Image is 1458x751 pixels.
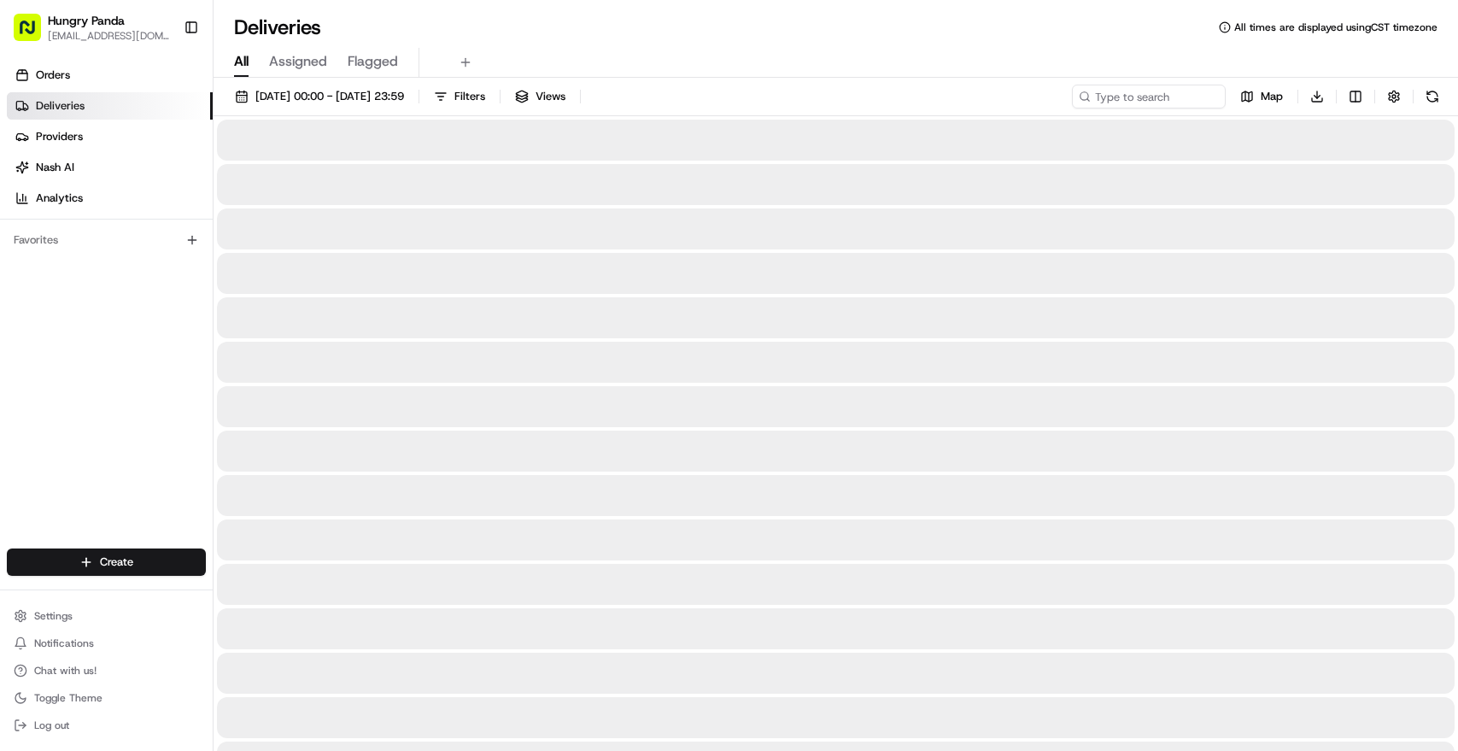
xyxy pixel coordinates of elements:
[34,637,94,650] span: Notifications
[7,631,206,655] button: Notifications
[36,98,85,114] span: Deliveries
[34,719,69,732] span: Log out
[507,85,573,109] button: Views
[7,92,213,120] a: Deliveries
[269,51,327,72] span: Assigned
[426,85,493,109] button: Filters
[7,686,206,710] button: Toggle Theme
[454,89,485,104] span: Filters
[234,14,321,41] h1: Deliveries
[36,129,83,144] span: Providers
[255,89,404,104] span: [DATE] 00:00 - [DATE] 23:59
[7,62,213,89] a: Orders
[1234,21,1438,34] span: All times are displayed using CST timezone
[1420,85,1444,109] button: Refresh
[34,691,102,705] span: Toggle Theme
[34,664,97,678] span: Chat with us!
[1261,89,1283,104] span: Map
[36,67,70,83] span: Orders
[34,609,73,623] span: Settings
[7,713,206,737] button: Log out
[7,154,213,181] a: Nash AI
[100,554,133,570] span: Create
[7,604,206,628] button: Settings
[48,29,170,43] button: [EMAIL_ADDRESS][DOMAIN_NAME]
[48,12,125,29] button: Hungry Panda
[234,51,249,72] span: All
[7,549,206,576] button: Create
[36,191,83,206] span: Analytics
[36,160,74,175] span: Nash AI
[7,185,213,212] a: Analytics
[7,226,206,254] div: Favorites
[1072,85,1226,109] input: Type to search
[7,7,177,48] button: Hungry Panda[EMAIL_ADDRESS][DOMAIN_NAME]
[1233,85,1291,109] button: Map
[348,51,398,72] span: Flagged
[227,85,412,109] button: [DATE] 00:00 - [DATE] 23:59
[7,659,206,683] button: Chat with us!
[536,89,565,104] span: Views
[7,123,213,150] a: Providers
